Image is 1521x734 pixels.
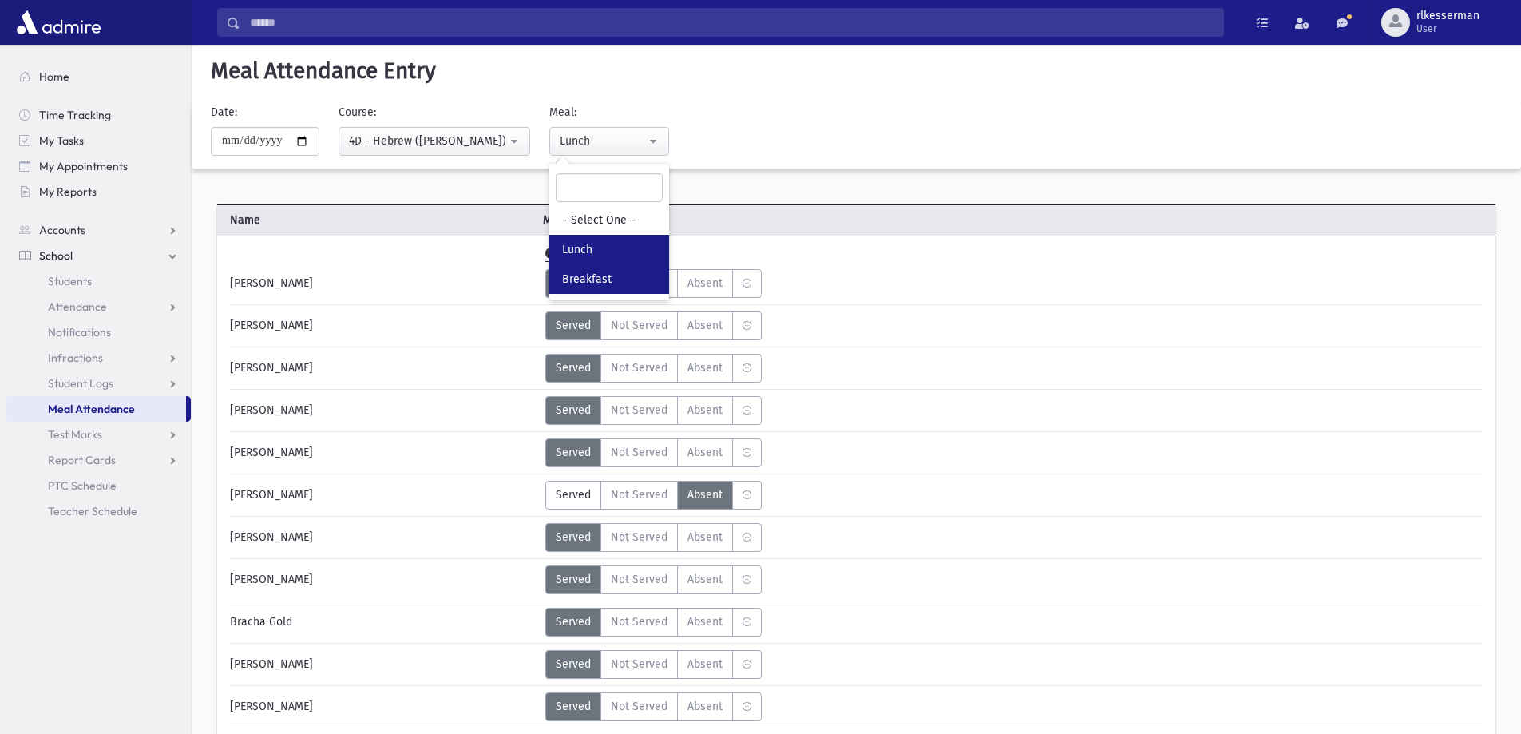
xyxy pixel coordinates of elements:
[687,613,723,630] span: Absent
[687,317,723,334] span: Absent
[611,444,667,461] span: Not Served
[611,613,667,630] span: Not Served
[230,444,313,461] span: [PERSON_NAME]
[687,444,723,461] span: Absent
[545,650,762,679] div: MeaStatus
[6,243,191,268] a: School
[6,473,191,498] a: PTC Schedule
[545,354,762,383] div: MeaStatus
[39,223,85,237] span: Accounts
[556,486,591,503] span: Served
[6,294,191,319] a: Attendance
[6,319,191,345] a: Notifications
[556,656,591,673] span: Served
[6,498,191,524] a: Teacher Schedule
[611,359,667,376] span: Not Served
[204,58,1508,85] h5: Meal Attendance Entry
[687,359,723,376] span: Absent
[39,133,84,148] span: My Tasks
[48,351,103,365] span: Infractions
[545,269,762,298] div: MeaStatus
[549,104,576,121] label: Meal:
[48,504,137,518] span: Teacher Schedule
[687,571,723,588] span: Absent
[6,217,191,243] a: Accounts
[48,453,116,467] span: Report Cards
[39,69,69,84] span: Home
[48,300,107,314] span: Attendance
[6,345,191,371] a: Infractions
[6,422,191,447] a: Test Marks
[687,656,723,673] span: Absent
[230,698,313,715] span: [PERSON_NAME]
[611,529,667,546] span: Not Served
[687,698,723,715] span: Absent
[230,656,313,673] span: [PERSON_NAME]
[230,402,313,419] span: [PERSON_NAME]
[562,242,592,258] span: Lunch
[349,133,507,149] div: 4D - Hebrew ([PERSON_NAME])
[230,359,313,376] span: [PERSON_NAME]
[1416,22,1479,35] span: User
[545,311,762,340] div: MeaStatus
[556,317,591,334] span: Served
[230,275,313,292] span: [PERSON_NAME]
[211,104,237,121] label: Date:
[556,402,591,419] span: Served
[562,212,636,228] span: --Select One--
[240,8,1223,37] input: Search
[687,275,723,292] span: Absent
[556,613,591,630] span: Served
[48,325,111,339] span: Notifications
[611,317,667,334] span: Not Served
[545,438,762,467] div: MeaStatus
[39,108,111,122] span: Time Tracking
[556,698,591,715] span: Served
[545,248,636,262] span: Mark All Served
[230,529,313,546] span: [PERSON_NAME]
[556,571,591,588] span: Served
[230,571,313,588] span: [PERSON_NAME]
[545,608,762,637] div: MeaStatus
[545,396,762,425] div: MeaStatus
[545,565,762,594] div: MeaStatus
[6,371,191,396] a: Student Logs
[537,212,856,228] span: Meal Attendance
[48,376,113,391] span: Student Logs
[6,396,186,422] a: Meal Attendance
[217,212,537,228] span: Name
[39,184,97,199] span: My Reports
[611,486,667,503] span: Not Served
[48,402,135,416] span: Meal Attendance
[230,486,313,503] span: [PERSON_NAME]
[6,179,191,204] a: My Reports
[611,698,667,715] span: Not Served
[687,402,723,419] span: Absent
[230,317,313,334] span: [PERSON_NAME]
[6,128,191,153] a: My Tasks
[339,104,376,121] label: Course:
[6,153,191,179] a: My Appointments
[549,127,669,156] button: Lunch
[6,447,191,473] a: Report Cards
[48,427,102,442] span: Test Marks
[1416,10,1479,22] span: rlkesserman
[13,6,105,38] img: AdmirePro
[562,272,612,288] span: Breakfast
[545,692,762,721] div: MeaStatus
[545,523,762,552] div: MeaStatus
[339,127,530,156] button: 4D - Hebrew (Morah Besser)
[6,102,191,128] a: Time Tracking
[48,274,92,288] span: Students
[39,248,73,263] span: School
[611,571,667,588] span: Not Served
[556,529,591,546] span: Served
[6,268,191,294] a: Students
[6,64,191,89] a: Home
[611,656,667,673] span: Not Served
[39,159,128,173] span: My Appointments
[687,529,723,546] span: Absent
[560,133,646,149] div: Lunch
[556,359,591,376] span: Served
[230,613,292,630] span: Bracha Gold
